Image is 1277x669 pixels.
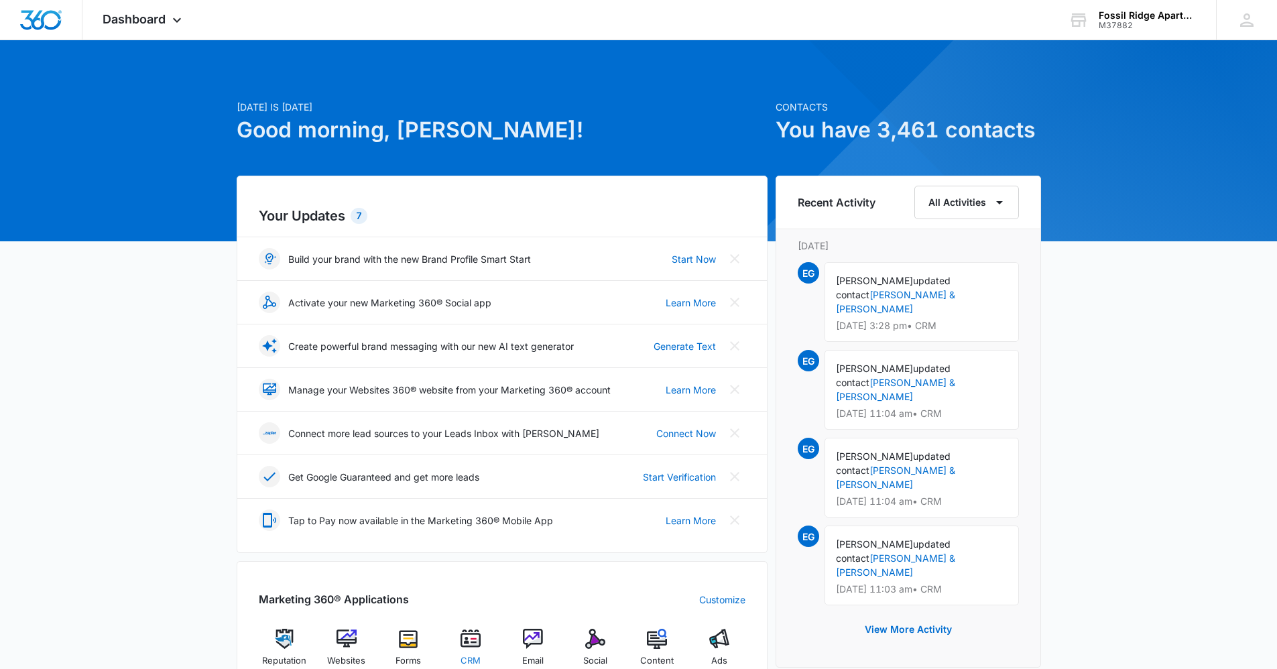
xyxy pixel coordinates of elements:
h2: Marketing 360® Applications [259,591,409,607]
div: 7 [351,208,367,224]
button: Close [724,422,745,444]
p: [DATE] 11:03 am • CRM [836,585,1008,594]
p: Get Google Guaranteed and get more leads [288,470,479,484]
button: Close [724,509,745,531]
p: [DATE] 11:04 am • CRM [836,497,1008,506]
h1: Good morning, [PERSON_NAME]! [237,114,768,146]
div: account name [1099,10,1197,21]
span: Content [640,654,674,668]
p: Contacts [776,100,1041,114]
h6: Recent Activity [798,194,875,210]
span: Reputation [262,654,306,668]
span: Websites [327,654,365,668]
button: All Activities [914,186,1019,219]
a: Customize [699,593,745,607]
span: EG [798,262,819,284]
a: Start Now [672,252,716,266]
a: Learn More [666,296,716,310]
button: Close [724,248,745,269]
span: EG [798,350,819,371]
a: Learn More [666,383,716,397]
span: Forms [396,654,421,668]
button: Close [724,466,745,487]
h2: Your Updates [259,206,745,226]
a: Start Verification [643,470,716,484]
span: Email [522,654,544,668]
a: Learn More [666,513,716,528]
p: [DATE] 11:04 am • CRM [836,409,1008,418]
button: Close [724,292,745,313]
span: [PERSON_NAME] [836,363,913,374]
p: Connect more lead sources to your Leads Inbox with [PERSON_NAME] [288,426,599,440]
span: CRM [461,654,481,668]
a: [PERSON_NAME] & [PERSON_NAME] [836,289,955,314]
button: Close [724,379,745,400]
a: [PERSON_NAME] & [PERSON_NAME] [836,465,955,490]
div: account id [1099,21,1197,30]
span: [PERSON_NAME] [836,538,913,550]
span: EG [798,526,819,547]
span: Ads [711,654,727,668]
a: [PERSON_NAME] & [PERSON_NAME] [836,377,955,402]
span: Dashboard [103,12,166,26]
p: [DATE] [798,239,1019,253]
p: Create powerful brand messaging with our new AI text generator [288,339,574,353]
a: Connect Now [656,426,716,440]
span: [PERSON_NAME] [836,275,913,286]
p: Tap to Pay now available in the Marketing 360® Mobile App [288,513,553,528]
p: Activate your new Marketing 360® Social app [288,296,491,310]
span: [PERSON_NAME] [836,450,913,462]
p: [DATE] is [DATE] [237,100,768,114]
span: Social [583,654,607,668]
button: View More Activity [851,613,965,646]
a: [PERSON_NAME] & [PERSON_NAME] [836,552,955,578]
p: [DATE] 3:28 pm • CRM [836,321,1008,330]
p: Manage your Websites 360® website from your Marketing 360® account [288,383,611,397]
h1: You have 3,461 contacts [776,114,1041,146]
p: Build your brand with the new Brand Profile Smart Start [288,252,531,266]
a: Generate Text [654,339,716,353]
span: EG [798,438,819,459]
button: Close [724,335,745,357]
